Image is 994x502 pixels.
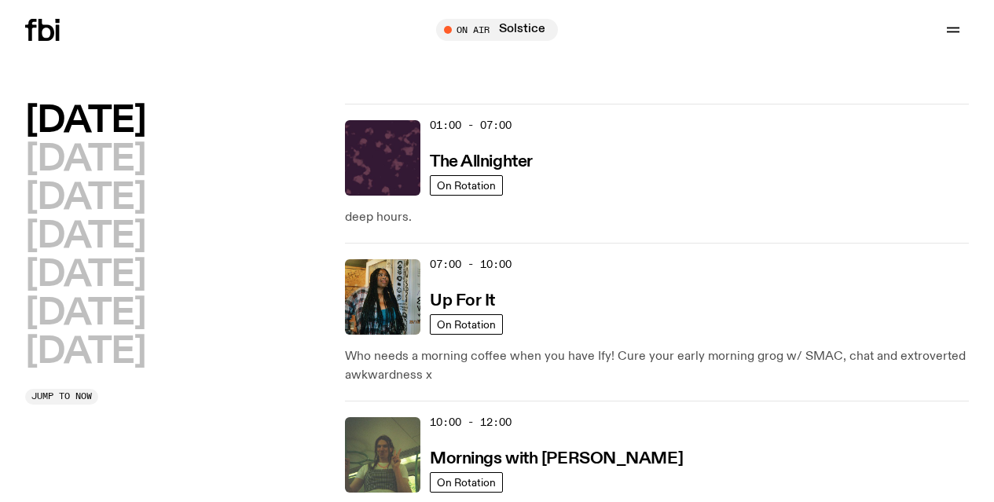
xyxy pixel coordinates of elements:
span: On Rotation [437,318,496,330]
span: 07:00 - 10:00 [430,257,512,272]
button: [DATE] [25,296,145,332]
button: Jump to now [25,389,98,405]
a: On Rotation [430,175,503,196]
p: deep hours. [345,208,969,227]
h3: Mornings with [PERSON_NAME] [430,451,683,467]
p: Who needs a morning coffee when you have Ify! Cure your early morning grog w/ SMAC, chat and extr... [345,347,969,385]
button: [DATE] [25,335,145,370]
h3: Up For It [430,293,495,310]
a: Up For It [430,290,495,310]
button: [DATE] [25,142,145,178]
span: On Rotation [437,179,496,191]
span: 01:00 - 07:00 [430,118,512,133]
span: Jump to now [31,392,92,401]
img: Ify - a Brown Skin girl with black braided twists, looking up to the side with her tongue stickin... [345,259,420,335]
img: Jim Kretschmer in a really cute outfit with cute braids, standing on a train holding up a peace s... [345,417,420,493]
button: [DATE] [25,258,145,293]
a: On Rotation [430,472,503,493]
button: [DATE] [25,219,145,255]
a: Mornings with [PERSON_NAME] [430,448,683,467]
button: On AirSolstice [436,19,558,41]
a: The Allnighter [430,151,533,170]
span: On Rotation [437,476,496,488]
button: [DATE] [25,104,145,139]
button: [DATE] [25,181,145,216]
a: On Rotation [430,314,503,335]
h3: The Allnighter [430,154,533,170]
span: 10:00 - 12:00 [430,415,512,430]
